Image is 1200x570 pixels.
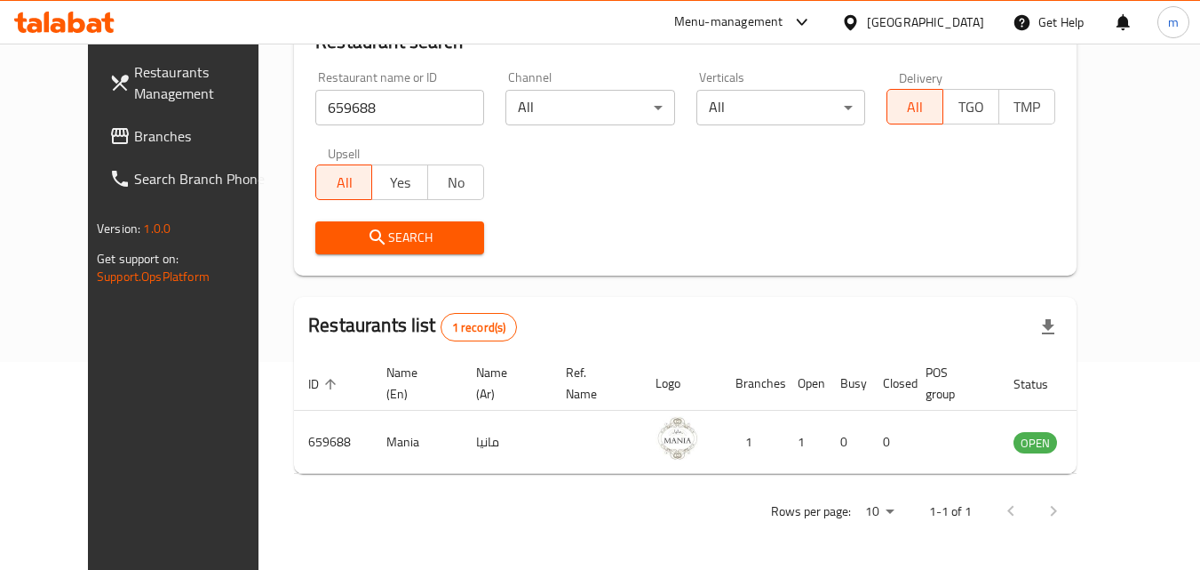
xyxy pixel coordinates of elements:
[674,12,783,33] div: Menu-management
[721,411,783,474] td: 1
[867,12,984,32] div: [GEOGRAPHIC_DATA]
[1006,94,1048,120] span: TMP
[330,227,470,249] span: Search
[386,362,441,405] span: Name (En)
[308,312,517,341] h2: Restaurants list
[95,157,289,200] a: Search Branch Phone
[899,71,943,84] label: Delivery
[315,221,484,254] button: Search
[294,357,1154,474] table: enhanced table
[134,61,274,104] span: Restaurants Management
[771,501,851,523] p: Rows per page:
[950,94,992,120] span: TGO
[143,217,171,240] span: 1.0.0
[308,373,342,395] span: ID
[1013,432,1057,454] div: OPEN
[97,265,210,288] a: Support.OpsPlatform
[858,499,901,526] div: Rows per page:
[721,357,783,411] th: Branches
[894,94,936,120] span: All
[929,501,972,523] p: 1-1 of 1
[427,165,484,200] button: No
[95,51,289,115] a: Restaurants Management
[826,357,869,411] th: Busy
[566,362,620,405] span: Ref. Name
[656,416,700,461] img: Mania
[1013,373,1071,395] span: Status
[1168,12,1179,32] span: m
[95,115,289,157] a: Branches
[134,125,274,147] span: Branches
[97,247,179,270] span: Get support on:
[476,362,530,405] span: Name (Ar)
[97,217,140,240] span: Version:
[886,89,943,124] button: All
[505,90,674,125] div: All
[783,357,826,411] th: Open
[315,90,484,125] input: Search for restaurant name or ID..
[315,28,1055,55] h2: Restaurant search
[294,411,372,474] td: 659688
[315,165,372,200] button: All
[371,165,428,200] button: Yes
[942,89,999,124] button: TGO
[441,319,517,336] span: 1 record(s)
[926,362,978,405] span: POS group
[869,411,911,474] td: 0
[323,170,365,196] span: All
[462,411,552,474] td: مانيا
[435,170,477,196] span: No
[134,168,274,189] span: Search Branch Phone
[696,90,865,125] div: All
[328,147,361,159] label: Upsell
[783,411,826,474] td: 1
[998,89,1055,124] button: TMP
[1013,433,1057,454] span: OPEN
[1027,306,1069,349] div: Export file
[869,357,911,411] th: Closed
[441,313,518,341] div: Total records count
[372,411,462,474] td: Mania
[826,411,869,474] td: 0
[379,170,421,196] span: Yes
[641,357,721,411] th: Logo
